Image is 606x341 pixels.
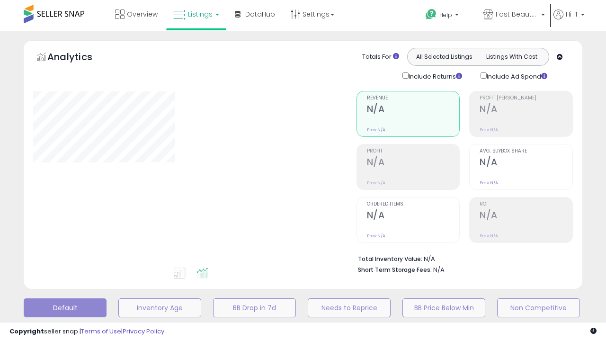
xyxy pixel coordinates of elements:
h2: N/A [367,210,460,223]
h2: N/A [367,104,460,117]
div: Include Ad Spend [473,71,562,81]
b: Total Inventory Value: [358,255,422,263]
span: Fast Beauty ([GEOGRAPHIC_DATA]) [496,9,538,19]
button: BB Price Below Min [402,298,485,317]
b: Short Term Storage Fees: [358,266,432,274]
span: N/A [433,265,445,274]
h2: N/A [480,157,572,170]
button: Default [24,298,107,317]
span: Help [439,11,452,19]
span: ROI [480,202,572,207]
li: N/A [358,252,566,264]
span: Ordered Items [367,202,460,207]
div: seller snap | | [9,327,164,336]
button: Needs to Reprice [308,298,391,317]
span: Profit [PERSON_NAME] [480,96,572,101]
div: Include Returns [395,71,473,81]
a: Privacy Policy [123,327,164,336]
small: Prev: N/A [367,180,385,186]
h5: Analytics [47,50,111,66]
a: Terms of Use [81,327,121,336]
a: Help [418,1,475,31]
span: Overview [127,9,158,19]
button: BB Drop in 7d [213,298,296,317]
small: Prev: N/A [367,127,385,133]
button: All Selected Listings [410,51,478,63]
span: Revenue [367,96,460,101]
h2: N/A [480,210,572,223]
button: Inventory Age [118,298,201,317]
span: Profit [367,149,460,154]
small: Prev: N/A [480,180,498,186]
span: DataHub [245,9,275,19]
span: Listings [188,9,213,19]
span: Avg. Buybox Share [480,149,572,154]
span: Hi IT [566,9,578,19]
div: Totals For [362,53,399,62]
h2: N/A [367,157,460,170]
a: Hi IT [553,9,585,31]
strong: Copyright [9,327,44,336]
small: Prev: N/A [480,127,498,133]
button: Non Competitive [497,298,580,317]
small: Prev: N/A [367,233,385,239]
button: Listings With Cost [478,51,546,63]
small: Prev: N/A [480,233,498,239]
i: Get Help [425,9,437,20]
h2: N/A [480,104,572,117]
